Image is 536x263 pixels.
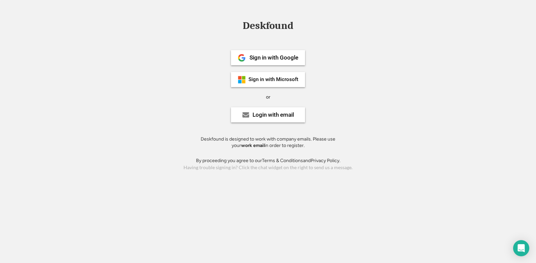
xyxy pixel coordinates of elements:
div: Sign in with Google [249,55,298,61]
img: ms-symbollockup_mssymbol_19.png [238,76,246,84]
div: or [266,94,270,101]
a: Terms & Conditions [262,158,303,163]
div: Login with email [253,112,294,118]
img: 1024px-Google__G__Logo.svg.png [238,54,246,62]
div: Deskfound [239,21,297,31]
div: By proceeding you agree to our and [196,157,340,164]
div: Deskfound is designed to work with company emails. Please use your in order to register. [192,136,344,149]
div: Sign in with Microsoft [248,77,298,82]
a: Privacy Policy. [311,158,340,163]
div: Open Intercom Messenger [513,240,529,256]
strong: work email [241,143,265,148]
